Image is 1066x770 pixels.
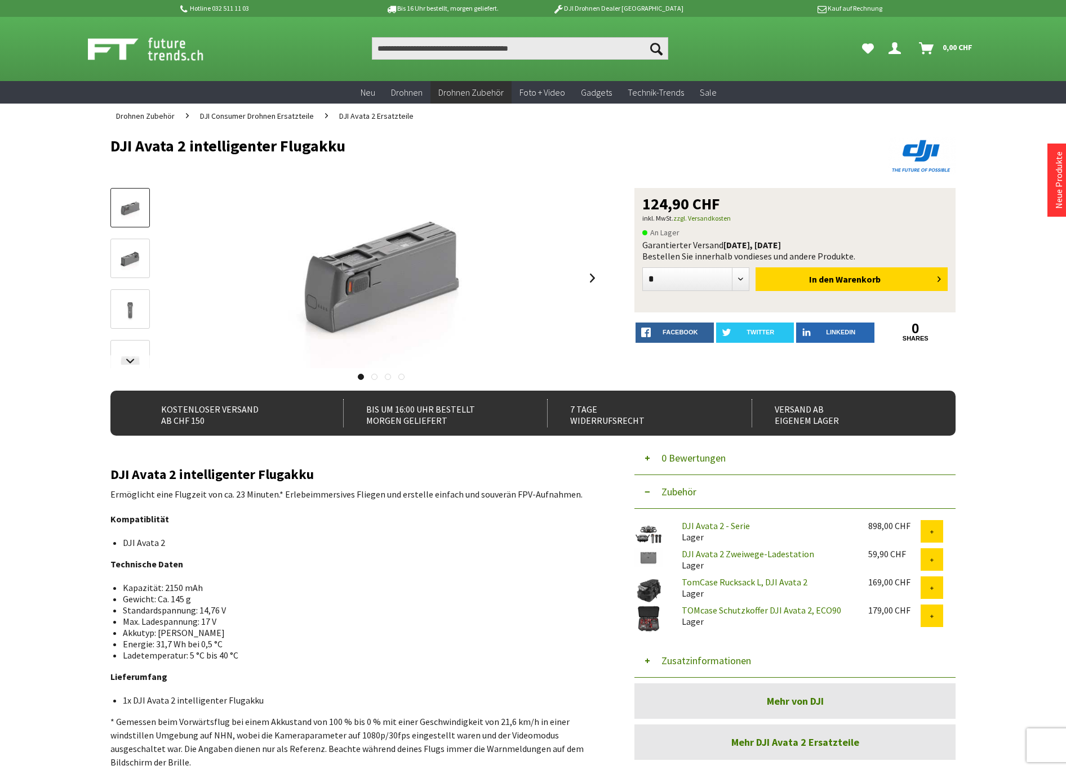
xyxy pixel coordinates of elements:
[246,188,516,368] img: DJI Avata 2 intelligenter Flugakku
[110,487,601,501] p: Ermöglicht eine Flugzeit von ca. 23 Minuten. immersives Fliegen und erstelle einfach und souverän...
[139,399,318,427] div: Kostenloser Versand ab CHF 150
[682,520,750,531] a: DJI Avata 2 - Serie
[868,520,921,531] div: 898,00 CHF
[353,81,383,104] a: Neu
[673,605,859,627] div: Lager
[123,650,592,661] li: Ladetemperatur: 5 °C bis 40 °C
[673,548,859,571] div: Lager
[110,671,167,682] strong: Lieferumfang
[519,87,565,98] span: Foto + Video
[706,2,882,15] p: Kauf auf Rechnung
[110,137,787,154] h1: DJI Avata 2 intelligenter Flugakku
[868,576,921,588] div: 169,00 CHF
[634,548,663,567] img: DJI Avata 2 Zweiwege-Ladestation
[547,399,727,427] div: 7 Tage Widerrufsrecht
[530,2,706,15] p: DJI Drohnen Dealer [GEOGRAPHIC_DATA]
[110,513,169,525] strong: Kompatiblität
[343,399,523,427] div: Bis um 16:00 Uhr bestellt Morgen geliefert
[123,616,592,627] li: Max. Ladespannung: 17 V
[279,489,310,500] span: * Erlebe
[110,467,601,482] h2: DJI Avata 2 intelligenter Flugakku
[673,214,731,222] a: zzgl. Versandkosten
[877,335,955,342] a: shares
[682,576,807,588] a: TomCase Rucksack L, DJI Avata 2
[123,537,592,548] li: DJI Avata 2
[383,81,430,104] a: Drohnen
[200,111,314,121] span: DJI Consumer Drohnen Ersatzteile
[634,441,956,475] button: 0 Bewertungen
[868,605,921,616] div: 179,00 CHF
[372,37,668,60] input: Produkt, Marke, Kategorie, EAN, Artikelnummer…
[620,81,692,104] a: Technik-Trends
[682,605,841,616] a: TOMcase Schutzkoffer DJI Avata 2, ECO90
[110,716,584,768] span: * ‌Gemessen beim Vorwärtsflug bei einem Akkustand von 100 % bis 0 % mit einer Geschwindigkeit von...
[634,475,956,509] button: Zubehör
[1053,151,1064,209] a: Neue Produkte
[888,137,956,174] img: DJI
[663,329,698,335] span: facebook
[700,87,717,98] span: Sale
[123,593,592,605] li: Gewicht: Ca. 145 g
[642,239,948,262] div: Garantierter Versand Bestellen Sie innerhalb von dieses und andere Produkte.
[334,104,419,128] a: DJI Avata 2 Ersatzteile
[856,37,880,60] a: Meine Favoriten
[747,329,774,335] span: twitter
[581,87,612,98] span: Gadgets
[634,520,663,548] img: DJI Avata 2 - Serie
[123,582,592,593] li: Kapazität: 2150 mAh
[123,605,592,616] li: Standardspannung: 14,76 V
[361,87,375,98] span: Neu
[114,198,146,220] img: Vorschau: DJI Avata 2 intelligenter Flugakku
[634,605,663,633] img: TOMcase Schutzkoffer DJI Avata 2, ECO90
[752,399,931,427] div: Versand ab eigenem Lager
[634,576,663,605] img: TomCase Rucksack L, DJI Avata 2
[645,37,668,60] button: Suchen
[673,576,859,599] div: Lager
[682,548,814,559] a: DJI Avata 2 Zweiwege-Ladestation
[943,38,972,56] span: 0,00 CHF
[391,87,423,98] span: Drohnen
[836,274,881,285] span: Warenkorb
[884,37,910,60] a: Hi, Serdar - Dein Konto
[642,212,948,225] p: inkl. MwSt.
[110,558,183,570] strong: Technische Daten
[868,548,921,559] div: 59,90 CHF
[88,35,228,63] img: Shop Futuretrends - zur Startseite wechseln
[194,104,319,128] a: DJI Consumer Drohnen Ersatzteile
[438,87,504,98] span: Drohnen Zubehör
[673,520,859,543] div: Lager
[339,111,414,121] span: DJI Avata 2 Ersatzteile
[354,2,530,15] p: Bis 16 Uhr bestellt, morgen geliefert.
[512,81,573,104] a: Foto + Video
[716,323,794,343] a: twitter
[430,81,512,104] a: Drohnen Zubehör
[178,2,354,15] p: Hotline 032 511 11 03
[642,226,679,239] span: An Lager
[634,724,956,760] a: Mehr DJI Avata 2 Ersatzteile
[642,196,720,212] span: 124,90 CHF
[628,87,684,98] span: Technik-Trends
[723,239,781,250] b: [DATE], [DATE]
[123,695,592,706] li: 1x DJI Avata 2 intelligenter Flugakku
[573,81,620,104] a: Gadgets
[123,627,592,638] li: Akkutyp: [PERSON_NAME]
[796,323,874,343] a: LinkedIn
[636,323,714,343] a: facebook
[877,323,955,335] a: 0
[116,111,175,121] span: Drohnen Zubehör
[123,638,592,650] li: Energie: 31,7 Wh bei 0,5 °C
[826,329,855,335] span: LinkedIn
[110,104,180,128] a: Drohnen Zubehör
[809,274,834,285] span: In den
[914,37,978,60] a: Warenkorb
[634,683,956,719] a: Mehr von DJI
[756,267,948,291] button: In den Warenkorb
[692,81,725,104] a: Sale
[634,644,956,678] button: Zusatzinformationen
